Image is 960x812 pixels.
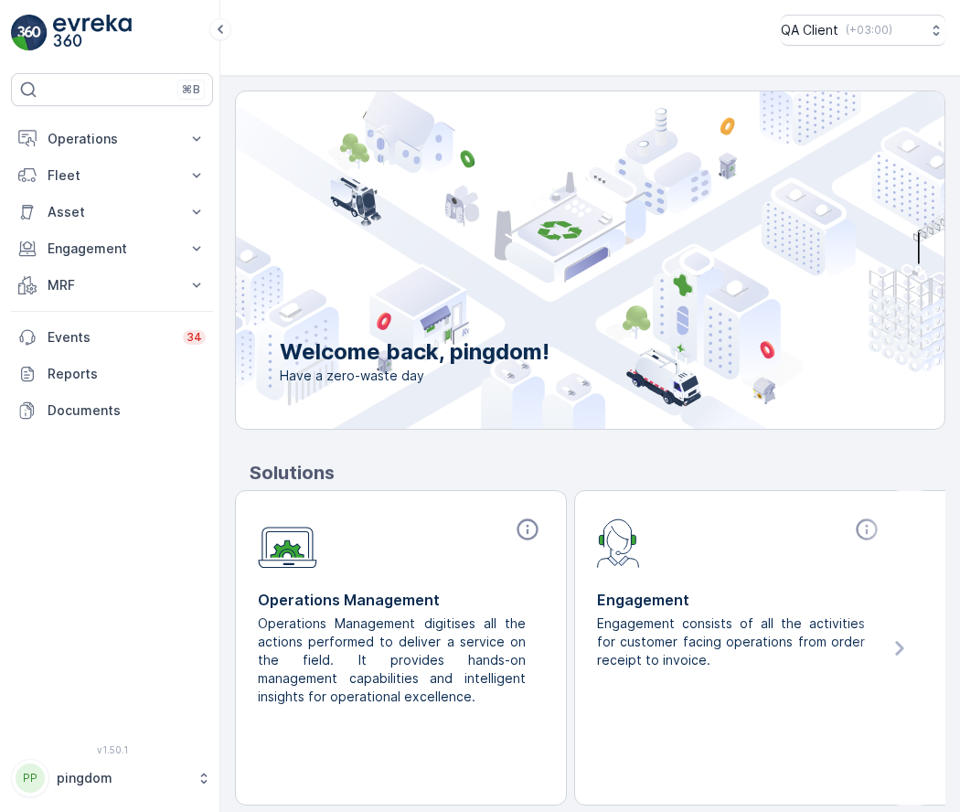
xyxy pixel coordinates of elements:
a: Documents [11,392,213,429]
span: Have a zero-waste day [280,367,549,385]
button: Asset [11,194,213,230]
p: Operations Management [258,589,544,611]
p: ( +03:00 ) [846,23,892,37]
p: Engagement [48,240,176,258]
p: Solutions [250,459,945,486]
img: logo_light-DOdMpM7g.png [53,15,132,51]
p: Engagement consists of all the activities for customer facing operations from order receipt to in... [597,614,869,669]
p: Welcome back, pingdom! [280,337,549,367]
p: Events [48,328,172,347]
p: Fleet [48,166,176,185]
div: PP [16,764,45,793]
p: Asset [48,203,176,221]
p: MRF [48,276,176,294]
p: Operations [48,130,176,148]
p: pingdom [57,769,187,787]
p: QA Client [781,21,838,39]
span: v 1.50.1 [11,744,213,755]
img: city illustration [154,91,944,429]
p: Reports [48,365,206,383]
button: MRF [11,267,213,304]
p: Documents [48,401,206,420]
a: Reports [11,356,213,392]
p: 34 [187,330,202,345]
img: module-icon [258,517,317,569]
img: logo [11,15,48,51]
img: module-icon [597,517,640,568]
button: QA Client(+03:00) [781,15,945,46]
p: Engagement [597,589,883,611]
button: Operations [11,121,213,157]
button: PPpingdom [11,759,213,797]
button: Fleet [11,157,213,194]
a: Events34 [11,319,213,356]
p: Operations Management digitises all the actions performed to deliver a service on the field. It p... [258,614,529,706]
button: Engagement [11,230,213,267]
p: ⌘B [182,82,200,97]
